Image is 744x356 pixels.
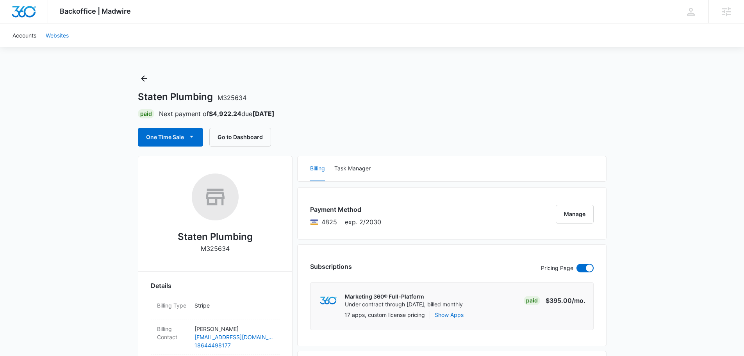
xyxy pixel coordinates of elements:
p: M325634 [201,244,230,253]
h1: Staten Plumbing [138,91,246,103]
dt: Billing Type [157,301,188,309]
span: Backoffice | Madwire [60,7,131,15]
button: Billing [310,156,325,181]
span: exp. 2/2030 [345,217,381,227]
h3: Subscriptions [310,262,352,271]
a: [EMAIL_ADDRESS][DOMAIN_NAME] [194,333,273,341]
strong: [DATE] [252,110,275,118]
div: Billing TypeStripe [151,297,280,320]
a: Accounts [8,23,41,47]
p: 17 apps, custom license pricing [344,311,425,319]
strong: $4,922.24 [209,110,241,118]
div: Billing Contact[PERSON_NAME][EMAIL_ADDRESS][DOMAIN_NAME]18644498177 [151,320,280,354]
p: [PERSON_NAME] [194,325,273,333]
p: Next payment of due [159,109,275,118]
span: Details [151,281,171,290]
button: Show Apps [435,311,464,319]
p: Marketing 360® Full-Platform [345,293,463,301]
span: /mo. [572,297,585,304]
dt: Billing Contact [157,325,188,341]
p: $395.00 [546,296,585,305]
button: Back [138,72,150,85]
a: Websites [41,23,73,47]
a: 18644498177 [194,341,273,349]
div: Paid [524,296,540,305]
button: One Time Sale [138,128,203,147]
button: Task Manager [334,156,371,181]
p: Pricing Page [541,264,573,272]
span: Visa ending with [321,217,337,227]
p: Stripe [194,301,273,309]
button: Manage [556,205,594,224]
p: Under contract through [DATE], billed monthly [345,301,463,308]
img: marketing360Logo [320,297,337,305]
h2: Staten Plumbing [178,230,253,244]
h3: Payment Method [310,205,381,214]
button: Go to Dashboard [209,128,271,147]
span: M325634 [218,94,246,102]
div: Paid [138,109,154,118]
